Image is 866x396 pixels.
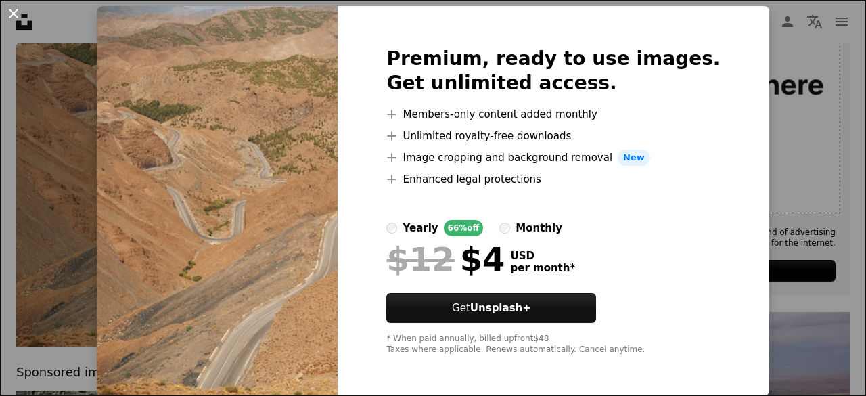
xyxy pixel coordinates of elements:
[386,150,720,166] li: Image cropping and background removal
[403,220,438,236] div: yearly
[386,171,720,188] li: Enhanced legal protections
[618,150,650,166] span: New
[386,47,720,95] h2: Premium, ready to use images. Get unlimited access.
[510,250,575,262] span: USD
[386,242,454,277] span: $12
[499,223,510,234] input: monthly
[470,302,531,314] strong: Unsplash+
[386,293,596,323] button: GetUnsplash+
[386,223,397,234] input: yearly66%off
[444,220,484,236] div: 66% off
[97,6,338,396] img: premium_photo-1699537319516-846e8e3a26b6
[510,262,575,274] span: per month *
[386,334,720,355] div: * When paid annually, billed upfront $48 Taxes where applicable. Renews automatically. Cancel any...
[386,242,505,277] div: $4
[386,128,720,144] li: Unlimited royalty-free downloads
[386,106,720,123] li: Members-only content added monthly
[516,220,562,236] div: monthly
